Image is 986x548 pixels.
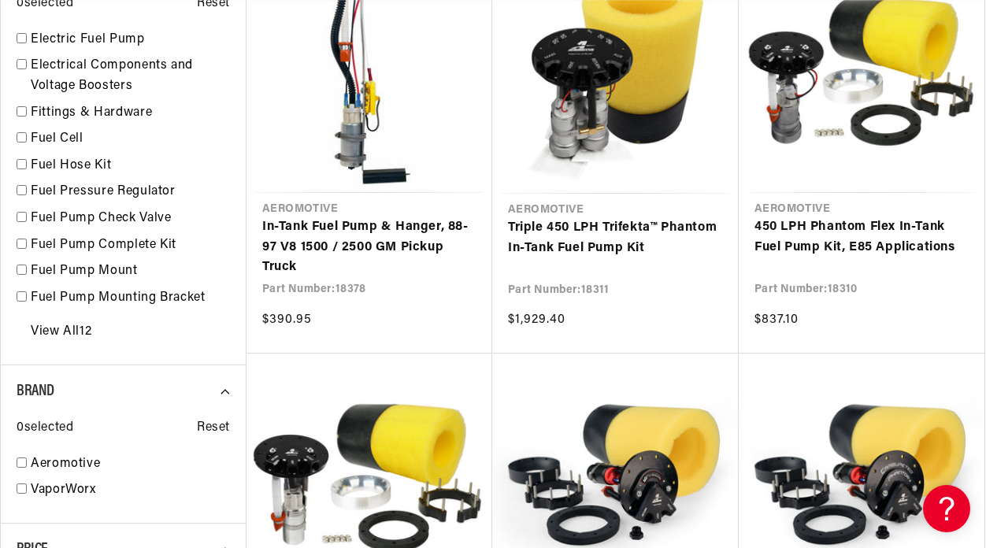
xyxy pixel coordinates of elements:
a: Triple 450 LPH Trifekta™ Phantom In-Tank Fuel Pump Kit [508,218,723,258]
a: Fuel Cell [31,129,230,150]
a: VaporWorx [31,480,230,501]
a: Fuel Pump Mounting Bracket [31,288,230,309]
a: Electric Fuel Pump [31,30,230,50]
a: Aeromotive [31,454,230,475]
a: 450 LPH Phantom Flex In-Tank Fuel Pump Kit, E85 Applications [754,217,969,257]
a: Fuel Pressure Regulator [31,182,230,202]
span: 0 selected [17,418,73,439]
a: In-Tank Fuel Pump & Hanger, 88-97 V8 1500 / 2500 GM Pickup Truck [262,217,476,278]
a: Fuel Pump Complete Kit [31,235,230,256]
a: Fuel Pump Mount [31,261,230,282]
a: View All 12 [31,322,91,342]
span: Reset [197,418,230,439]
a: Electrical Components and Voltage Boosters [31,56,230,96]
a: Fuel Hose Kit [31,156,230,176]
a: Fuel Pump Check Valve [31,209,230,229]
span: Brand [17,383,54,399]
a: Fittings & Hardware [31,103,230,124]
